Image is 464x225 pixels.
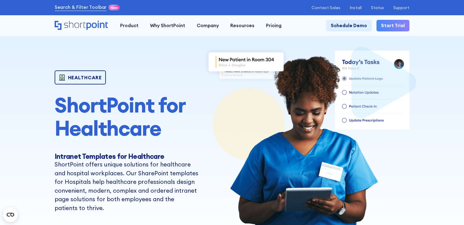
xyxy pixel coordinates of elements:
a: Schedule Demo [326,20,372,31]
div: Resources [230,22,254,29]
p: ShortPoint offers unique solutions for healthcare and hospital workplaces. Our SharePoint templat... [55,160,199,212]
a: Home [55,21,109,31]
a: Resources [225,20,260,31]
a: Why ShortPoint [144,20,191,31]
div: Product [120,22,138,29]
a: Company [191,20,225,31]
div: Company [197,22,219,29]
a: Product [114,20,144,31]
div: Pricing [266,22,282,29]
a: Start Trial [376,20,409,31]
a: Search & Filter Toolbar [55,4,107,11]
h1: ShortPoint for Healthcare [55,94,199,140]
div: Why ShortPoint [150,22,185,29]
iframe: Chat Widget [433,196,464,225]
a: Pricing [260,20,287,31]
img: SharePoint Intranet for Hospitals [203,46,290,84]
button: Open CMP widget [3,207,18,222]
div: Healthcare [68,75,102,80]
a: Support [393,5,409,10]
h2: Intranet Templates for Healthcare [55,152,199,160]
a: Contact Sales [311,5,340,10]
a: Install [350,5,361,10]
a: Status [371,5,384,10]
